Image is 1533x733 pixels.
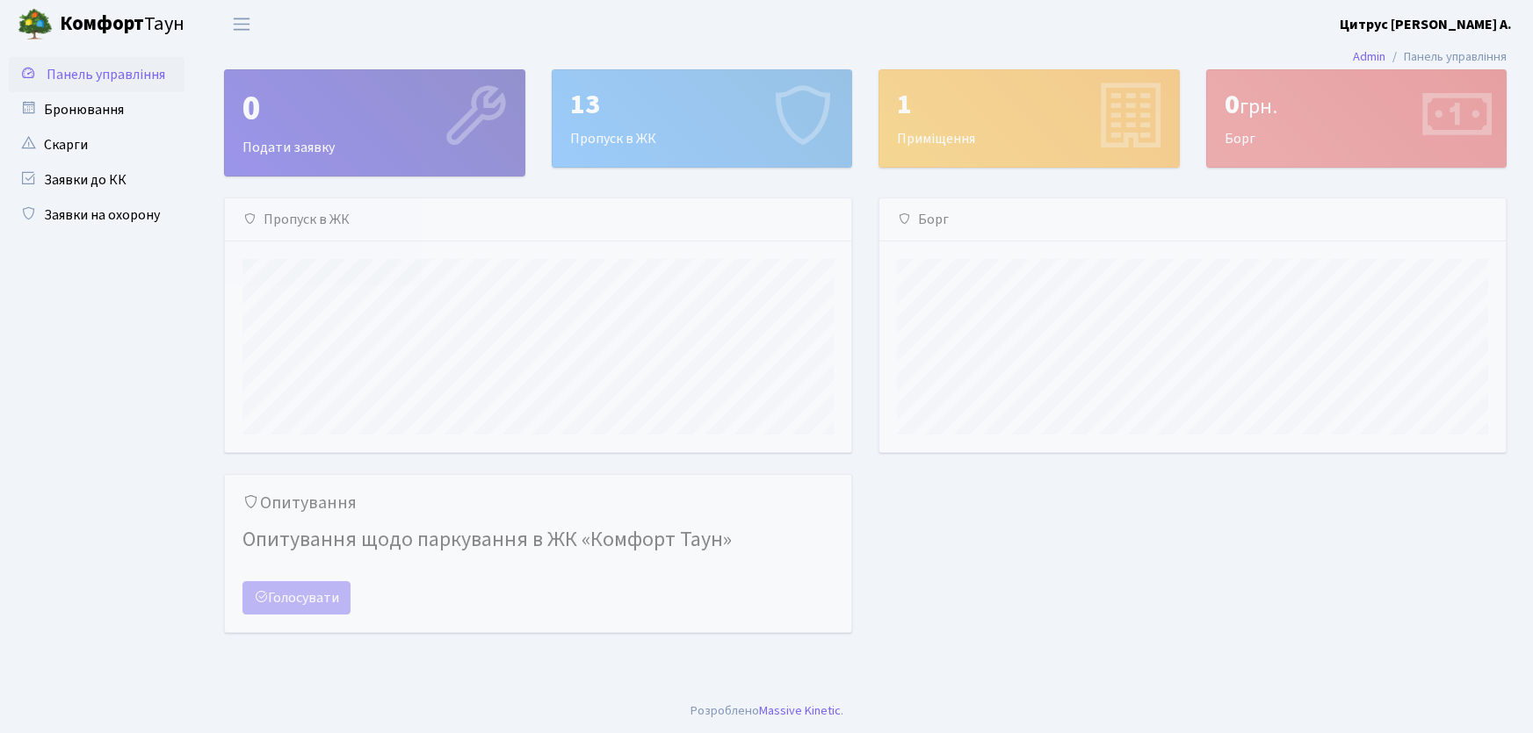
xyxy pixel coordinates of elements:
[225,198,851,241] div: Пропуск в ЖК
[220,10,264,39] button: Переключити навігацію
[9,57,184,92] a: Панель управління
[224,69,525,176] a: 0Подати заявку
[9,162,184,198] a: Заявки до КК
[1353,47,1385,66] a: Admin
[18,7,53,42] img: logo.png
[1327,39,1533,75] nav: breadcrumb
[553,70,852,167] div: Пропуск в ЖК
[9,127,184,162] a: Скарги
[225,70,524,176] div: Подати заявку
[47,65,165,84] span: Панель управління
[9,92,184,127] a: Бронювання
[242,521,834,560] h4: Опитування щодо паркування в ЖК «Комфорт Таун»
[1207,70,1507,167] div: Борг
[691,701,759,720] a: Розроблено
[879,70,1179,167] div: Приміщення
[1225,88,1489,121] div: 0
[1340,14,1512,35] a: Цитрус [PERSON_NAME] А.
[879,198,1506,241] div: Борг
[242,581,351,614] a: Голосувати
[759,701,841,720] a: Massive Kinetic
[1340,15,1512,34] b: Цитрус [PERSON_NAME] А.
[1240,91,1277,122] span: грн.
[242,88,507,130] div: 0
[9,198,184,233] a: Заявки на охорону
[242,492,834,514] h5: Опитування
[691,701,843,721] div: .
[1385,47,1507,67] li: Панель управління
[897,88,1161,121] div: 1
[60,10,144,38] b: Комфорт
[552,69,853,168] a: 13Пропуск в ЖК
[570,88,835,121] div: 13
[879,69,1180,168] a: 1Приміщення
[60,10,184,40] span: Таун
